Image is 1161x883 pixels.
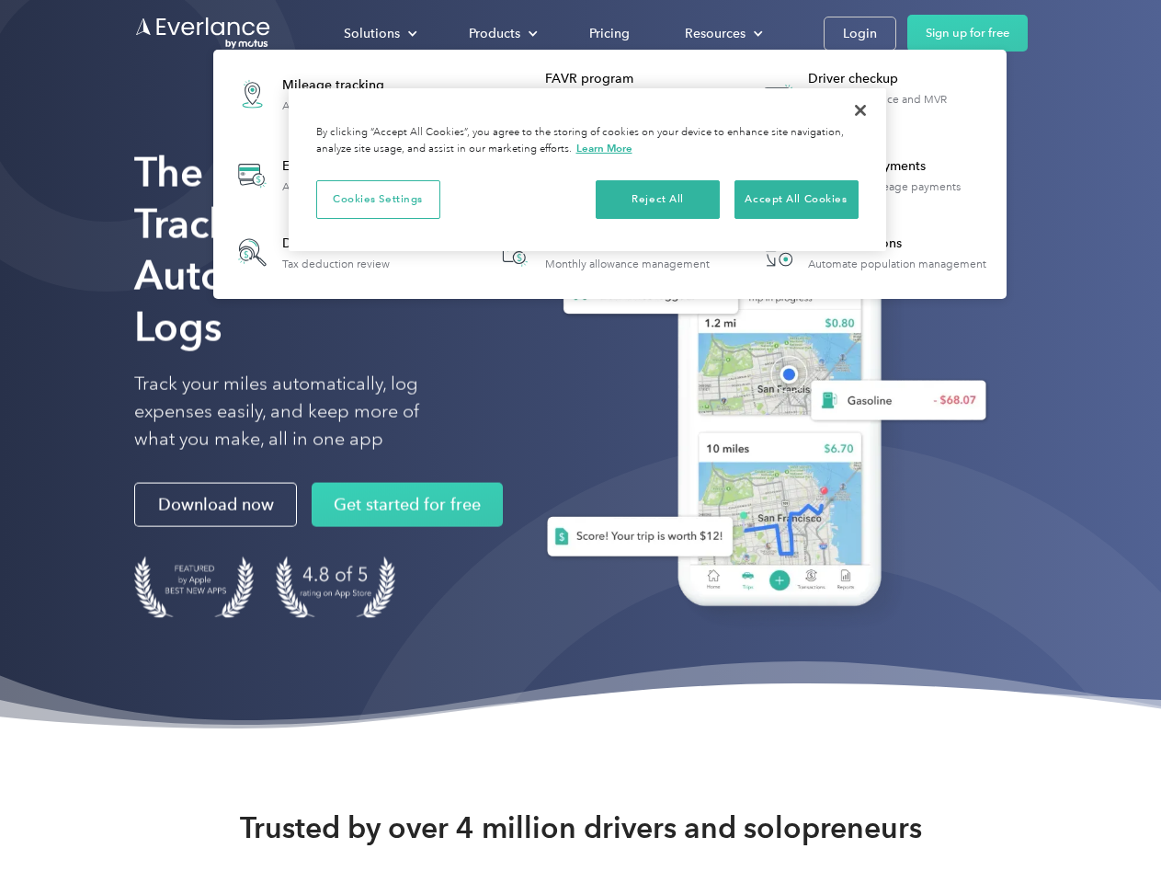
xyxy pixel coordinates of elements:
div: Solutions [325,17,432,50]
a: Accountable planMonthly allowance management [485,223,719,282]
nav: Products [213,50,1007,299]
button: Cookies Settings [316,180,440,219]
div: License, insurance and MVR verification [808,93,996,119]
div: Privacy [289,88,886,251]
div: Automate population management [808,258,986,270]
div: Mileage tracking [282,76,402,95]
div: Solutions [344,22,400,45]
a: HR IntegrationsAutomate population management [748,223,996,282]
a: Download now [134,483,297,527]
button: Accept All Cookies [734,180,859,219]
img: 4.9 out of 5 stars on the app store [276,556,395,618]
div: HR Integrations [808,235,986,253]
a: FAVR programFixed & Variable Rate reimbursement design & management [485,61,734,128]
div: Products [450,17,552,50]
div: FAVR program [545,70,734,88]
button: Reject All [596,180,720,219]
a: More information about your privacy, opens in a new tab [576,142,632,155]
div: Automatic mileage logs [282,99,402,112]
div: Resources [685,22,746,45]
div: Cookie banner [289,88,886,251]
div: Products [469,22,520,45]
button: Close [840,90,881,131]
div: Expense tracking [282,157,415,176]
a: Go to homepage [134,16,272,51]
a: Mileage trackingAutomatic mileage logs [222,61,411,128]
a: Sign up for free [907,15,1028,52]
img: Everlance, mileage tracker app, expense tracking app [518,175,1001,634]
div: Login [843,22,877,45]
div: Resources [666,17,778,50]
img: Badge for Featured by Apple Best New Apps [134,556,254,618]
div: Pricing [589,22,630,45]
div: Automatic transaction logs [282,180,415,193]
a: Pricing [571,17,648,50]
div: Driver checkup [808,70,996,88]
div: Tax deduction review [282,258,390,270]
p: Track your miles automatically, log expenses easily, and keep more of what you make, all in one app [134,371,462,453]
div: By clicking “Accept All Cookies”, you agree to the storing of cookies on your device to enhance s... [316,125,859,157]
a: Expense trackingAutomatic transaction logs [222,142,424,209]
a: Get started for free [312,483,503,527]
a: Deduction finderTax deduction review [222,223,399,282]
div: Deduction finder [282,235,390,253]
a: Driver checkupLicense, insurance and MVR verification [748,61,997,128]
strong: Trusted by over 4 million drivers and solopreneurs [240,809,922,846]
a: Login [824,17,896,51]
div: Monthly allowance management [545,258,710,270]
